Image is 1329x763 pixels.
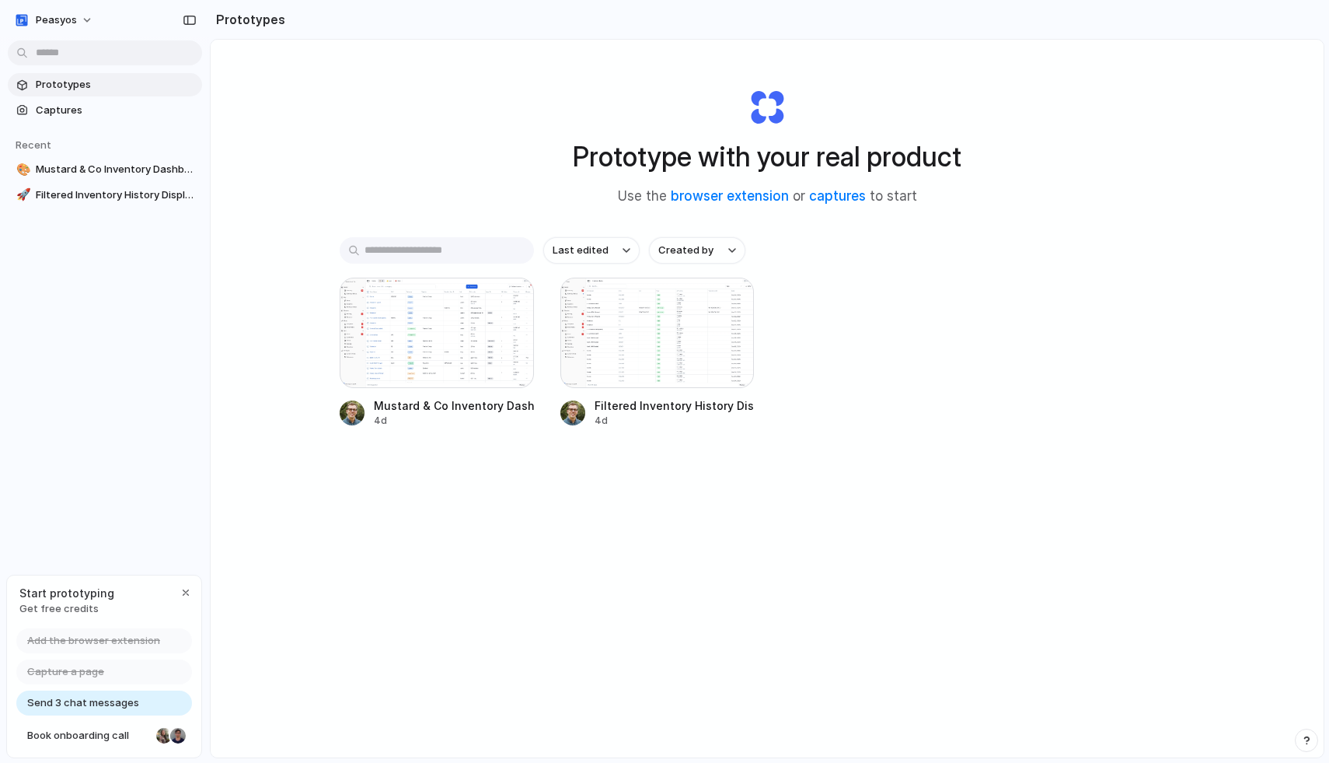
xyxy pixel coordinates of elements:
div: Filtered Inventory History Display [595,397,755,414]
span: Start prototyping [19,585,114,601]
button: Created by [649,237,745,264]
div: Nicole Kubica [155,726,173,745]
span: Last edited [553,243,609,258]
span: Get free credits [19,601,114,617]
div: 🎨 [16,161,27,179]
a: Mustard & Co Inventory DashboardMustard & Co Inventory Dashboard4d [340,278,534,428]
a: captures [809,188,866,204]
a: browser extension [671,188,789,204]
h1: Prototype with your real product [573,136,961,177]
a: Prototypes [8,73,202,96]
a: Filtered Inventory History DisplayFiltered Inventory History Display4d [560,278,755,428]
button: 🚀 [14,187,30,203]
div: 🚀 [16,186,27,204]
span: Captures [36,103,196,118]
span: Recent [16,138,51,151]
span: Filtered Inventory History Display [36,187,196,203]
a: Book onboarding call [16,723,192,748]
button: Last edited [543,237,640,264]
span: Add the browser extension [27,633,160,649]
span: Capture a page [27,664,104,680]
button: peasyos [8,8,101,33]
span: Use the or to start [618,187,917,207]
div: 4d [374,414,534,428]
h2: Prototypes [210,10,285,29]
span: Prototypes [36,77,196,93]
span: Send 3 chat messages [27,695,139,711]
span: Created by [658,243,713,258]
a: 🎨Mustard & Co Inventory Dashboard [8,158,202,181]
span: Mustard & Co Inventory Dashboard [36,162,196,177]
a: Captures [8,99,202,122]
div: Mustard & Co Inventory Dashboard [374,397,534,414]
button: 🎨 [14,162,30,177]
div: Christian Iacullo [169,726,187,745]
span: peasyos [36,12,77,28]
a: 🚀Filtered Inventory History Display [8,184,202,207]
div: 4d [595,414,755,428]
span: Book onboarding call [27,728,150,744]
